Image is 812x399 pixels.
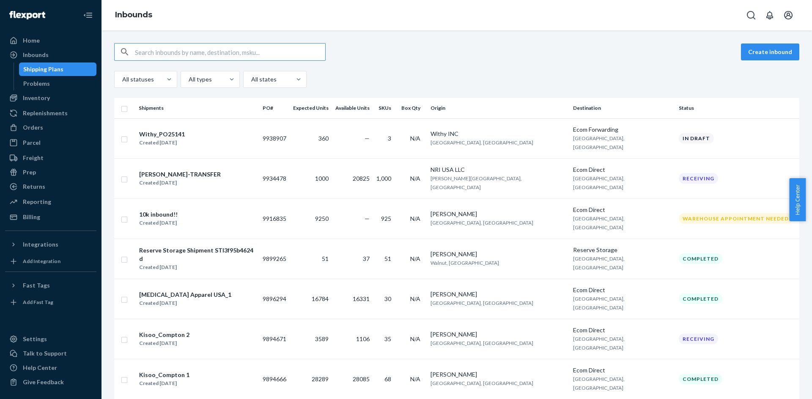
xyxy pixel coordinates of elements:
a: Add Fast Tag [5,296,96,309]
div: Inventory [23,94,50,102]
span: [GEOGRAPHIC_DATA], [GEOGRAPHIC_DATA] [573,255,625,271]
input: All statuses [121,75,122,84]
a: Help Center [5,361,96,375]
div: Inbounds [23,51,49,59]
button: Open notifications [761,7,778,24]
a: Returns [5,180,96,193]
div: Reporting [23,198,51,206]
span: N/A [410,135,420,142]
div: Parcel [23,138,41,147]
div: Ecom Direct [573,206,672,214]
div: Give Feedback [23,378,64,386]
div: Created [DATE] [139,138,185,147]
td: 9894671 [259,319,290,359]
div: Receiving [679,334,718,344]
span: 1000 [315,175,329,182]
th: Destination [570,98,675,118]
iframe: Opens a widget where you can chat to one of our agents [758,374,804,395]
th: PO# [259,98,290,118]
span: 35 [384,335,391,342]
span: N/A [410,295,420,302]
div: Add Integration [23,258,60,265]
div: Orders [23,123,43,132]
td: 9916835 [259,198,290,239]
span: 925 [381,215,391,222]
div: Add Fast Tag [23,299,53,306]
span: N/A [410,375,420,383]
th: Available Units [332,98,373,118]
span: [GEOGRAPHIC_DATA], [GEOGRAPHIC_DATA] [573,215,625,231]
img: Flexport logo [9,11,45,19]
th: Status [675,98,799,118]
span: N/A [410,175,420,182]
div: Completed [679,253,722,264]
td: 9934478 [259,158,290,198]
span: Walnut, [GEOGRAPHIC_DATA] [431,260,499,266]
div: Help Center [23,364,57,372]
a: Freight [5,151,96,165]
div: Prep [23,168,36,176]
span: [PERSON_NAME][GEOGRAPHIC_DATA], [GEOGRAPHIC_DATA] [431,175,522,190]
div: Withy_PO25141 [139,130,185,138]
div: Kisoo_Compton 1 [139,371,189,379]
div: [PERSON_NAME] [431,330,566,339]
div: Warehouse Appointment Needed [679,213,793,224]
a: Problems [19,77,97,90]
a: Shipping Plans [19,62,97,76]
th: Origin [427,98,570,118]
input: All states [250,75,251,84]
span: [GEOGRAPHIC_DATA], [GEOGRAPHIC_DATA] [573,336,625,351]
td: 9938907 [259,118,290,158]
span: 28085 [353,375,370,383]
div: Completed [679,374,722,384]
div: Ecom Direct [573,326,672,334]
span: [GEOGRAPHIC_DATA], [GEOGRAPHIC_DATA] [431,340,533,346]
a: Inbounds [115,10,152,19]
div: Returns [23,182,45,191]
div: [PERSON_NAME] [431,250,566,258]
span: 30 [384,295,391,302]
button: Help Center [789,178,806,221]
span: 1,000 [376,175,391,182]
a: Replenishments [5,106,96,120]
div: Ecom Direct [573,166,672,174]
span: [GEOGRAPHIC_DATA], [GEOGRAPHIC_DATA] [573,175,625,190]
div: Created [DATE] [139,299,231,307]
span: 3589 [315,335,329,342]
a: Orders [5,121,96,134]
span: 3 [388,135,391,142]
div: [PERSON_NAME] [431,210,566,218]
div: Created [DATE] [139,179,221,187]
span: 68 [384,375,391,383]
input: All types [188,75,189,84]
span: 1106 [356,335,370,342]
span: N/A [410,215,420,222]
div: Created [DATE] [139,263,255,271]
a: Billing [5,210,96,224]
button: Open Search Box [743,7,760,24]
span: 37 [363,255,370,262]
th: Box Qty [398,98,427,118]
span: [GEOGRAPHIC_DATA], [GEOGRAPHIC_DATA] [431,380,533,386]
span: 20825 [353,175,370,182]
button: Create inbound [741,43,799,60]
button: Talk to Support [5,347,96,360]
span: [GEOGRAPHIC_DATA], [GEOGRAPHIC_DATA] [431,300,533,306]
input: Search inbounds by name, destination, msku... [135,43,325,60]
div: Ecom Direct [573,366,672,375]
div: 10k inbound!! [139,210,178,219]
div: Receiving [679,173,718,184]
td: 9899265 [259,239,290,279]
div: Created [DATE] [139,339,189,347]
button: Fast Tags [5,279,96,292]
button: Close Navigation [80,7,96,24]
div: Completed [679,293,722,304]
div: Created [DATE] [139,219,178,227]
span: 28289 [312,375,329,383]
a: Prep [5,166,96,179]
div: Integrations [23,240,58,249]
div: Freight [23,154,44,162]
span: 51 [384,255,391,262]
button: Integrations [5,238,96,251]
div: [PERSON_NAME]-TRANSFER [139,170,221,179]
